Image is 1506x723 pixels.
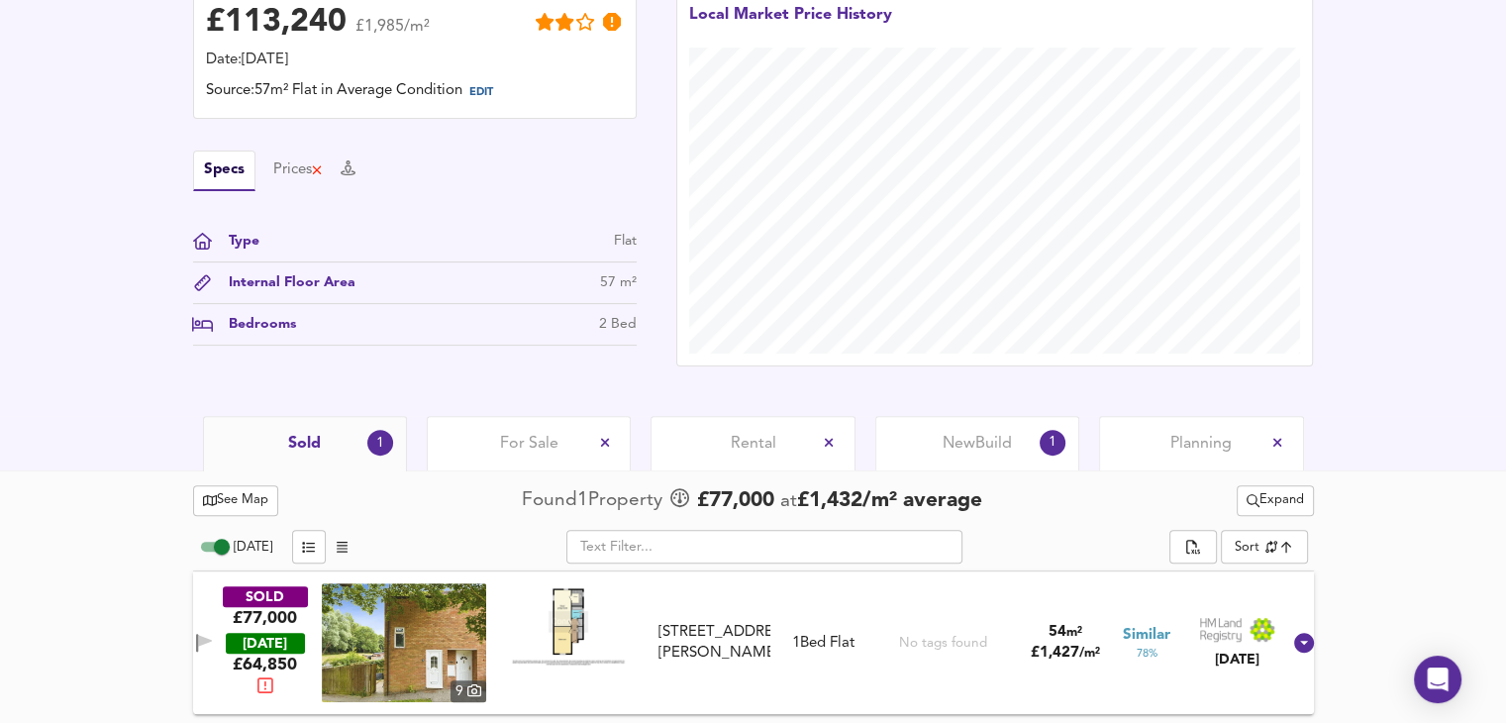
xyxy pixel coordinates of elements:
div: £77,000 [233,607,297,629]
a: property thumbnail 9 [322,583,486,702]
button: Specs [193,151,255,191]
div: 57 m² [600,272,637,293]
img: Floorplan [509,583,628,667]
div: [DATE] [1199,650,1276,670]
div: No tags found [898,634,986,653]
span: EDIT [469,87,493,98]
div: Found 1 Propert y [522,487,667,514]
span: Sold [288,433,321,455]
div: 1 [367,430,393,456]
span: £ 1,427 [1031,646,1100,661]
span: For Sale [500,433,558,455]
div: Open Intercom Messenger [1414,656,1461,703]
div: [STREET_ADDRESS][PERSON_NAME] [658,622,770,665]
div: [DATE] [226,633,305,654]
div: Type [213,231,259,252]
div: Sort [1235,538,1259,557]
span: [DATE] [234,541,272,554]
div: Internal Floor Area [213,272,355,293]
span: 78 % [1136,646,1156,662]
div: 2 Bed [599,314,637,335]
span: / m² [1079,647,1100,660]
div: Flat [614,231,637,252]
span: New Build [943,433,1012,455]
div: 9 [451,680,486,702]
svg: Show Details [1292,631,1316,655]
span: Rental [731,433,776,455]
div: 1 Bed Flat [791,633,853,654]
input: Text Filter... [566,530,962,564]
span: £1,985/m² [355,19,430,48]
span: See Map [203,489,269,512]
div: SOLD [223,586,308,607]
span: £ 1,432 / m² average [797,490,982,511]
span: m² [1066,626,1082,639]
button: See Map [193,485,279,516]
div: £ 113,240 [206,8,347,38]
div: SOLD£77,000 [DATE]£64,850property thumbnail 9 Floorplan[STREET_ADDRESS][PERSON_NAME]1Bed FlatNo t... [193,571,1314,714]
span: £ 77,000 [697,486,774,516]
img: property thumbnail [322,583,486,702]
span: at [780,492,797,511]
span: Similar [1123,625,1170,646]
div: split button [1169,530,1217,564]
div: Sort [1221,530,1307,564]
div: Date: [DATE] [206,50,624,71]
img: Land Registry [1199,617,1276,643]
div: Bedrooms [213,314,296,335]
div: split button [1237,485,1314,516]
div: 1 [1040,430,1065,456]
span: £ 64,850 [233,654,297,699]
button: Expand [1237,485,1314,516]
span: Expand [1247,489,1304,512]
div: Source: 57m² Flat in Average Condition [206,80,624,106]
span: Planning [1170,433,1232,455]
span: 54 [1049,625,1066,640]
button: Prices [273,159,324,181]
div: Local Market Price History [689,4,892,48]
